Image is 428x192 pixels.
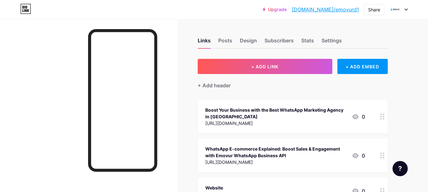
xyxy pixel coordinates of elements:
div: Stats [301,37,314,48]
div: Website [205,184,253,191]
div: Links [198,37,211,48]
img: Emovur [389,3,401,15]
div: Share [368,6,380,13]
span: + ADD LINK [251,64,278,69]
div: [URL][DOMAIN_NAME] [205,120,347,127]
a: Upgrade [263,7,287,12]
div: Posts [218,37,232,48]
div: + Add header [198,82,231,89]
div: 0 [352,152,365,159]
a: [DOMAIN_NAME]/emovurd1 [292,6,359,13]
div: [URL][DOMAIN_NAME] [205,159,347,165]
div: Settings [322,37,342,48]
div: Design [240,37,257,48]
div: Subscribers [265,37,294,48]
div: Boost Your Business with the Best WhatsApp Marketing Agency in [GEOGRAPHIC_DATA] [205,107,347,120]
button: + ADD LINK [198,59,332,74]
div: 0 [352,113,365,121]
div: WhatsApp E-commerce Explained: Boost Sales & Engagement with Emovur WhatsApp Business API [205,146,347,159]
div: + ADD EMBED [337,59,388,74]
